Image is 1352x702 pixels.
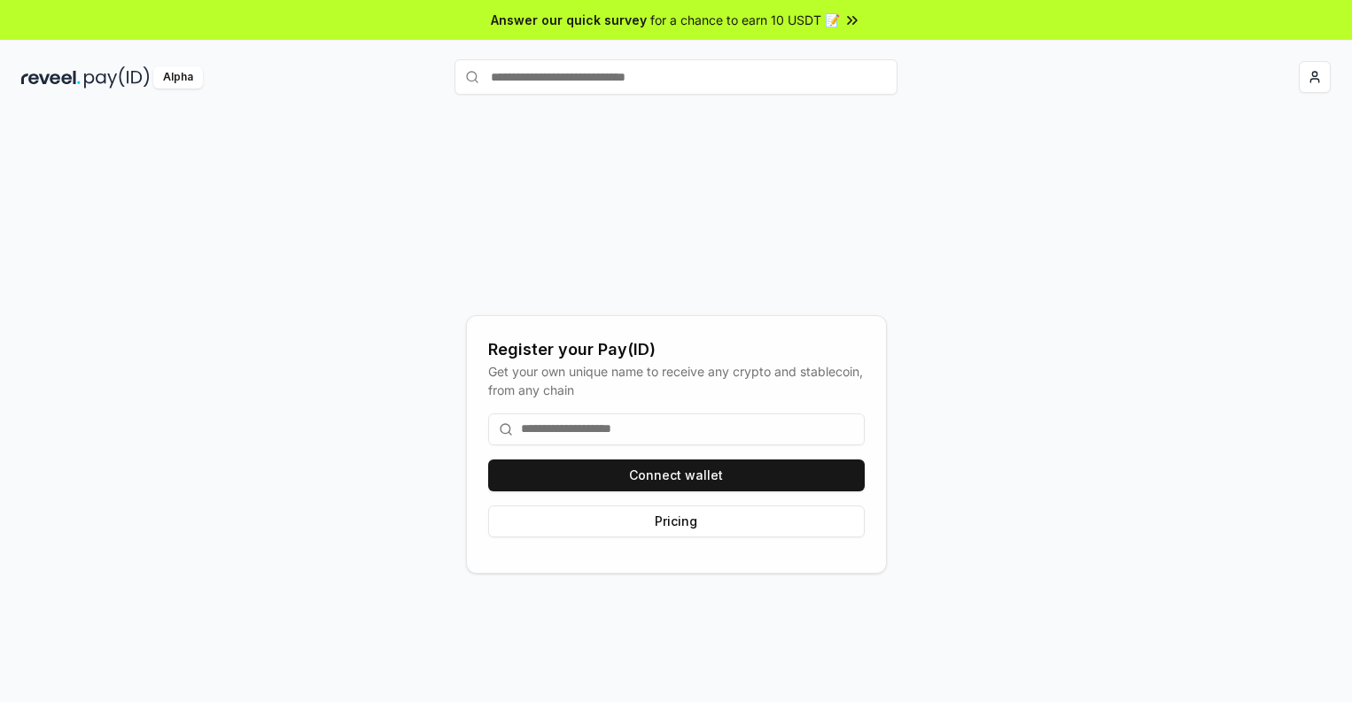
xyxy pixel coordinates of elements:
button: Pricing [488,505,865,537]
button: Connect wallet [488,459,865,491]
span: Answer our quick survey [491,11,647,29]
span: for a chance to earn 10 USDT 📝 [650,11,840,29]
img: reveel_dark [21,66,81,89]
div: Register your Pay(ID) [488,337,865,362]
img: pay_id [84,66,150,89]
div: Alpha [153,66,203,89]
div: Get your own unique name to receive any crypto and stablecoin, from any chain [488,362,865,399]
